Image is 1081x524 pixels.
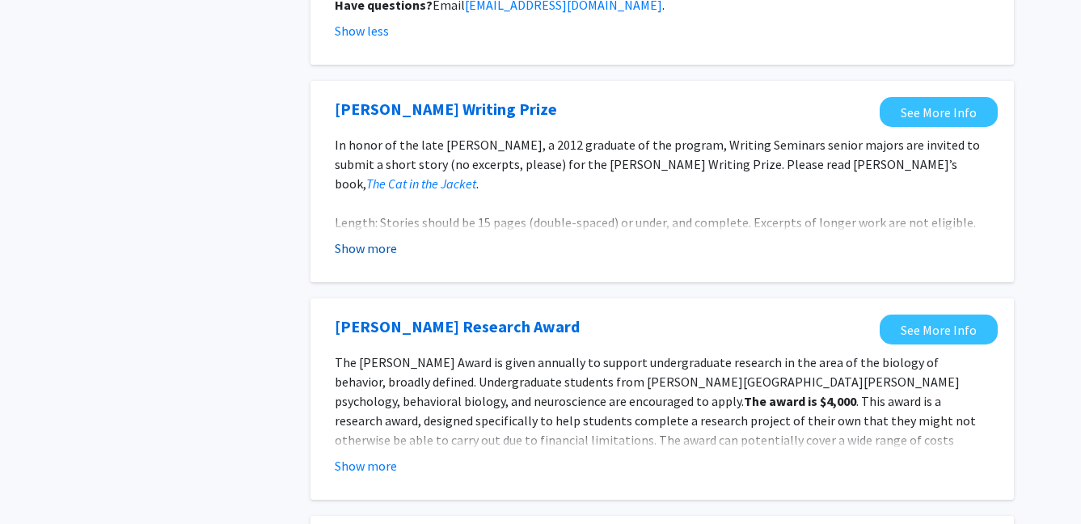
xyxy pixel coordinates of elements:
a: The Cat in the Jacket [366,175,476,192]
button: Show more [335,456,397,475]
a: Opens in a new tab [880,315,998,344]
strong: The award is $4,000 [744,393,856,409]
p: Length: Stories should be 15 pages (double-spaced) or under, and complete. Excerpts of longer wor... [335,213,990,232]
button: Show less [335,21,389,40]
p: In honor of the late [PERSON_NAME], a 2012 graduate of the program, Writing Seminars senior major... [335,135,990,193]
button: Show more [335,239,397,258]
a: Opens in a new tab [880,97,998,127]
iframe: Chat [12,451,69,512]
a: Opens in a new tab [335,315,580,339]
a: Opens in a new tab [335,97,557,121]
span: The [PERSON_NAME] Award is given annually to support undergraduate research in the area of the bi... [335,354,960,409]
